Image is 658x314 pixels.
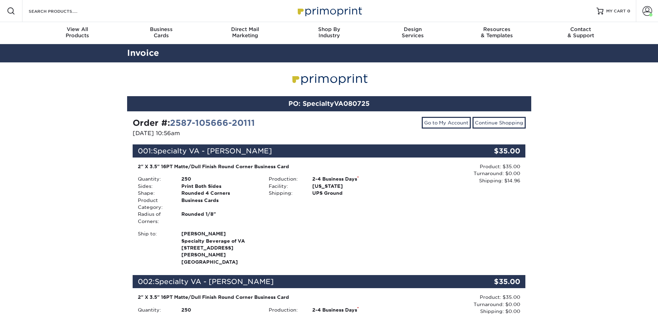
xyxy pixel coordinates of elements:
div: 002: [133,275,460,288]
div: Products [36,26,120,39]
div: Product Category: [133,197,176,211]
a: View AllProducts [36,22,120,44]
div: 2" X 3.5" 16PT Matte/Dull Finish Round Corner Business Card [138,294,390,301]
a: Resources& Templates [455,22,539,44]
div: Marketing [203,26,287,39]
span: View All [36,26,120,32]
div: Sides: [133,183,176,190]
div: Print Both Sides [176,183,264,190]
a: Continue Shopping [473,117,526,129]
div: UPS Ground [307,190,394,196]
img: Primoprint [289,70,370,88]
a: 2587-105666-20111 [170,118,255,128]
input: SEARCH PRODUCTS..... [28,7,95,15]
span: 0 [627,9,630,13]
div: Radius of Corners: [133,211,176,225]
div: $35.00 [460,144,526,158]
div: PO: SpecialtyVA080725 [127,96,531,111]
a: Direct MailMarketing [203,22,287,44]
strong: Order #: [133,118,255,128]
div: Services [371,26,455,39]
span: Shop By [287,26,371,32]
a: Contact& Support [539,22,623,44]
span: Contact [539,26,623,32]
div: Rounded 4 Corners [176,190,264,196]
a: Shop ByIndustry [287,22,371,44]
img: Primoprint [295,3,364,18]
div: Quantity: [133,306,176,313]
div: 2-4 Business Days [307,175,394,182]
div: Industry [287,26,371,39]
a: BusinessCards [119,22,203,44]
span: Design [371,26,455,32]
div: & Templates [455,26,539,39]
div: Cards [119,26,203,39]
div: Ship to: [133,230,176,265]
span: Resources [455,26,539,32]
span: Specialty Beverage of VA [181,237,258,244]
span: [PERSON_NAME] [181,230,258,237]
div: 2-4 Business Days [307,306,394,313]
div: Facility: [264,183,307,190]
div: 250 [176,175,264,182]
a: DesignServices [371,22,455,44]
div: Rounded 1/8" [176,211,264,225]
div: 2" X 3.5" 16PT Matte/Dull Finish Round Corner Business Card [138,163,390,170]
span: [STREET_ADDRESS][PERSON_NAME] [181,244,258,259]
div: Business Cards [176,197,264,211]
span: MY CART [606,8,626,14]
div: Product: $35.00 Turnaround: $0.00 Shipping: $14.96 [394,163,520,184]
div: Production: [264,306,307,313]
div: Quantity: [133,175,176,182]
span: Specialty VA - [PERSON_NAME] [155,277,274,286]
div: Production: [264,175,307,182]
h2: Invoice [122,47,536,60]
span: Direct Mail [203,26,287,32]
div: Shipping: [264,190,307,196]
a: Go to My Account [422,117,471,129]
div: 001: [133,144,460,158]
strong: [GEOGRAPHIC_DATA] [181,230,258,265]
div: 250 [176,306,264,313]
p: [DATE] 10:56am [133,129,324,138]
div: [US_STATE] [307,183,394,190]
span: Specialty VA - [PERSON_NAME] [153,147,272,155]
div: & Support [539,26,623,39]
span: Business [119,26,203,32]
div: $35.00 [460,275,526,288]
div: Shape: [133,190,176,196]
